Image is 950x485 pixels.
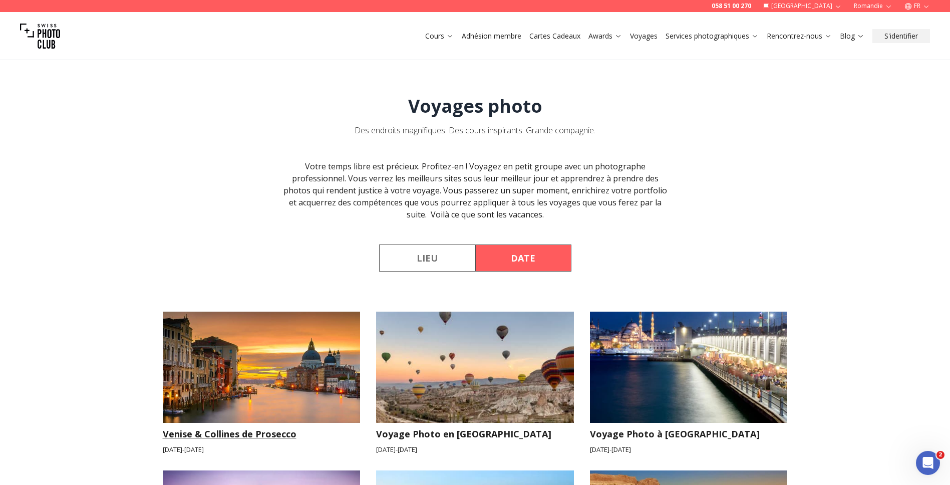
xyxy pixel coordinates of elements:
[458,29,525,43] button: Adhésion membre
[836,29,868,43] button: Blog
[163,312,361,423] img: Venise & Collines de Prosecco
[763,29,836,43] button: Rencontrez-nous
[626,29,662,43] button: Voyages
[840,31,864,41] a: Blog
[475,245,571,272] button: By Date
[366,306,583,428] img: Voyage Photo en Cappadoce
[376,445,574,454] small: [DATE] - [DATE]
[584,29,626,43] button: Awards
[376,312,574,454] a: Voyage Photo en CappadoceVoyage Photo en [GEOGRAPHIC_DATA][DATE]-[DATE]
[590,427,788,441] h3: Voyage Photo à [GEOGRAPHIC_DATA]
[662,29,763,43] button: Services photographiques
[425,31,454,41] a: Cours
[20,16,60,56] img: Swiss photo club
[462,31,521,41] a: Adhésion membre
[379,245,475,272] button: By Location
[421,29,458,43] button: Cours
[376,427,574,441] h3: Voyage Photo en [GEOGRAPHIC_DATA]
[163,445,361,454] small: [DATE] - [DATE]
[630,31,658,41] a: Voyages
[590,445,788,454] small: [DATE] - [DATE]
[408,96,542,116] h1: Voyages photo
[666,31,759,41] a: Services photographiques
[767,31,832,41] a: Rencontrez-nous
[379,245,571,272] div: Course filter
[872,29,930,43] button: S'identifier
[712,2,751,10] a: 058 51 00 270
[590,312,788,454] a: Voyage Photo à IstanbulVoyage Photo à [GEOGRAPHIC_DATA][DATE]-[DATE]
[163,312,361,454] a: Venise & Collines de ProseccoVenise & Collines de Prosecco[DATE]-[DATE]
[283,160,668,220] div: Votre temps libre est précieux. Profitez-en ! Voyagez en petit groupe avec un photographe profess...
[916,451,940,475] iframe: Intercom live chat
[525,29,584,43] button: Cartes Cadeaux
[529,31,580,41] a: Cartes Cadeaux
[163,427,361,441] h3: Venise & Collines de Prosecco
[355,125,595,136] span: Des endroits magnifiques. Des cours inspirants. Grande compagnie.
[936,451,944,459] span: 2
[588,31,622,41] a: Awards
[580,306,797,428] img: Voyage Photo à Istanbul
